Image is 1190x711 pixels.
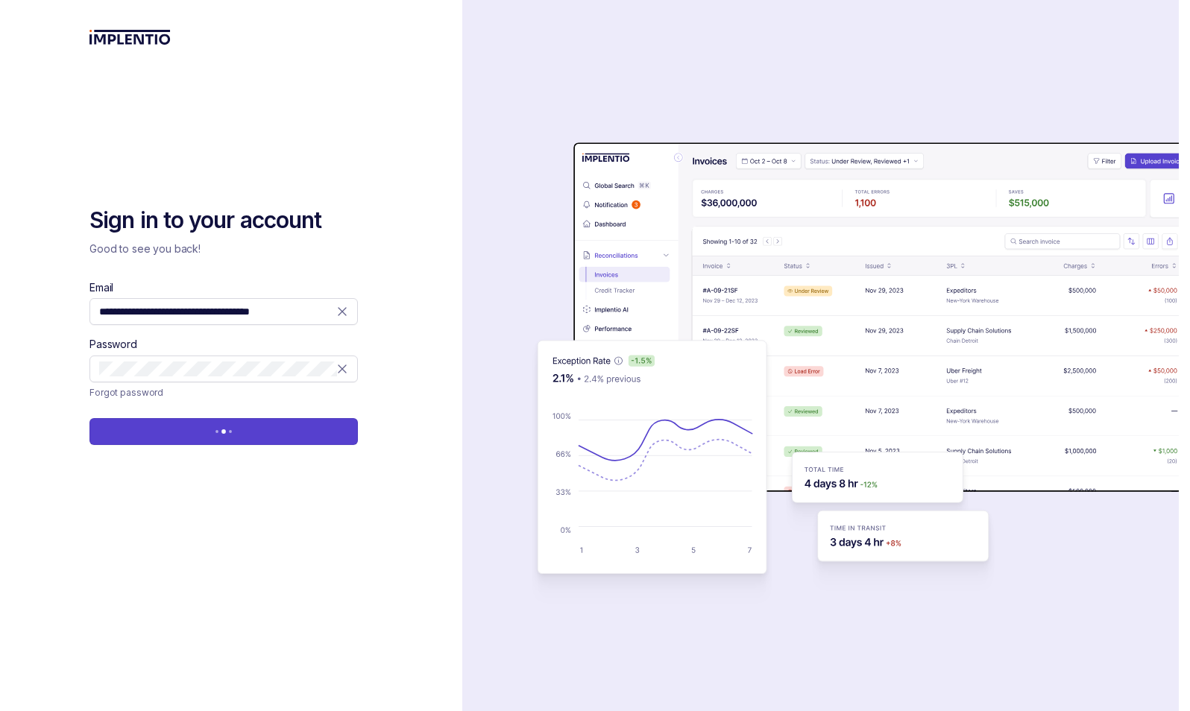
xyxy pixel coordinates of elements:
[89,280,113,295] label: Email
[89,385,163,400] a: Link Forgot password
[89,337,137,352] label: Password
[89,30,171,45] img: logo
[89,241,358,256] p: Good to see you back!
[89,206,358,236] h2: Sign in to your account
[89,385,163,400] p: Forgot password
